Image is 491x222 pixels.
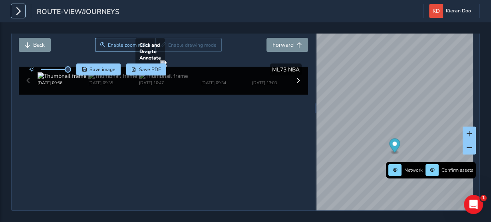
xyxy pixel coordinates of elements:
[446,4,471,18] span: Kieran Doo
[464,195,483,214] iframe: Intercom live chat
[441,167,473,173] span: Confirm assets
[266,38,308,52] button: Forward
[76,63,121,75] button: Save
[272,41,294,49] span: Forward
[38,80,86,86] div: [DATE] 09:56
[272,66,300,73] span: ML73 NBA
[201,80,226,86] div: [DATE] 09:34
[95,38,155,52] button: Zoom
[390,139,400,155] div: Map marker
[480,195,487,201] span: 1
[139,66,161,73] span: Save PDF
[37,7,119,18] span: route-view/journeys
[33,41,45,49] span: Back
[139,80,188,86] div: [DATE] 10:47
[404,167,423,173] span: Network
[429,4,443,18] img: diamond-layout
[126,63,167,75] button: PDF
[108,42,150,48] span: Enable zoom mode
[19,38,51,52] button: Back
[88,72,137,80] img: Thumbnail frame
[38,72,86,80] img: Thumbnail frame
[429,4,474,18] button: Kieran Doo
[88,80,137,86] div: [DATE] 09:35
[252,80,277,86] div: [DATE] 13:03
[139,72,188,80] img: Thumbnail frame
[89,66,115,73] span: Save image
